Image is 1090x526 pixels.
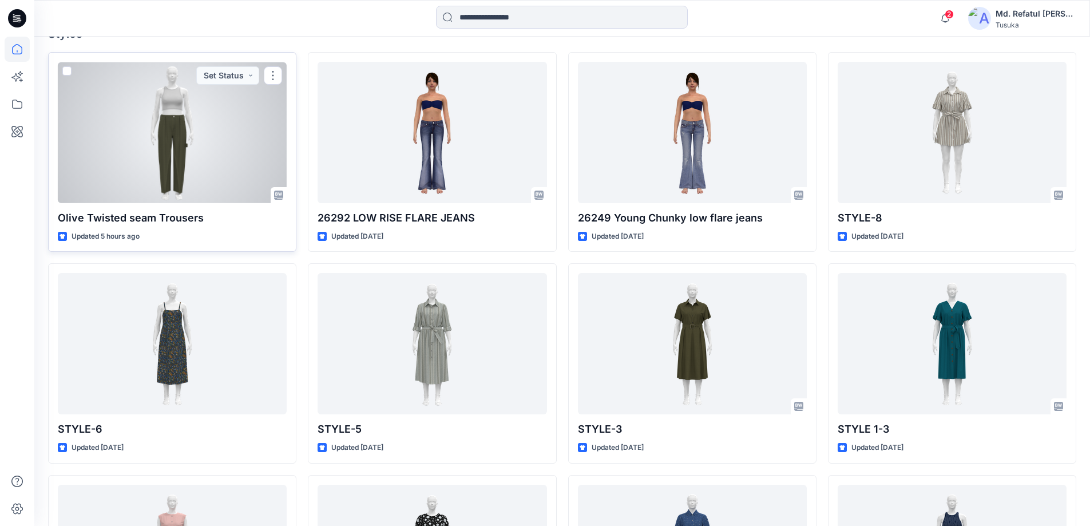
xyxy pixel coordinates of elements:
a: STYLE-3 [578,273,807,414]
p: STYLE-5 [318,421,546,437]
p: Updated [DATE] [851,442,903,454]
a: 26249 Young Chunky low flare jeans [578,62,807,203]
p: Updated 5 hours ago [72,231,140,243]
p: STYLE-3 [578,421,807,437]
span: 2 [945,10,954,19]
p: 26249 Young Chunky low flare jeans [578,210,807,226]
div: Md. Refatul [PERSON_NAME] [996,7,1076,21]
p: 26292 LOW RISE FLARE JEANS [318,210,546,226]
p: Updated [DATE] [331,442,383,454]
p: Updated [DATE] [592,231,644,243]
p: Updated [DATE] [851,231,903,243]
p: Updated [DATE] [331,231,383,243]
p: STYLE-6 [58,421,287,437]
p: STYLE 1-3 [838,421,1067,437]
a: 26292 LOW RISE FLARE JEANS [318,62,546,203]
img: avatar [968,7,991,30]
p: Updated [DATE] [72,442,124,454]
p: Olive Twisted seam Trousers [58,210,287,226]
a: STYLE-8 [838,62,1067,203]
p: Updated [DATE] [592,442,644,454]
a: STYLE 1-3 [838,273,1067,414]
a: Olive Twisted seam Trousers [58,62,287,203]
div: Tusuka [996,21,1076,29]
a: STYLE-5 [318,273,546,414]
p: STYLE-8 [838,210,1067,226]
a: STYLE-6 [58,273,287,414]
